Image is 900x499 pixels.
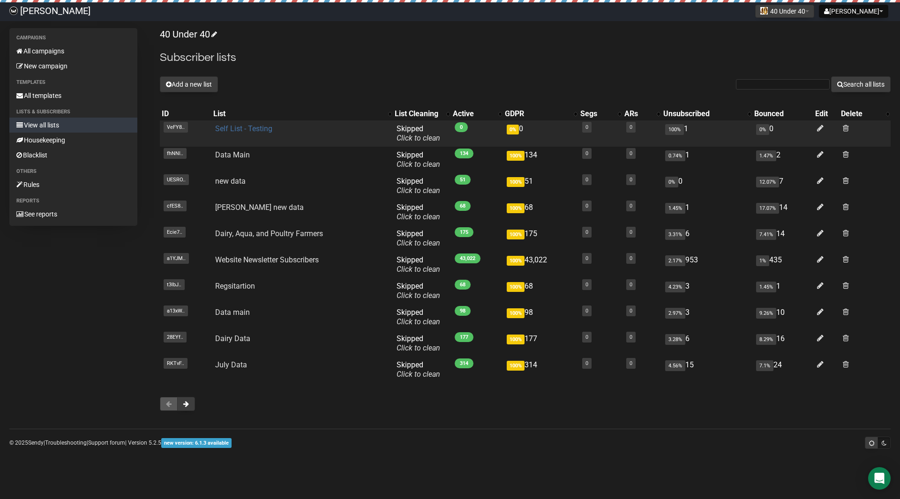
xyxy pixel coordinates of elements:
span: 28EYf.. [164,332,187,343]
a: Click to clean [397,317,440,326]
span: fhNNI.. [164,148,187,159]
span: 51 [455,175,471,185]
a: 0 [630,308,632,314]
td: 134 [503,147,578,173]
span: 3.31% [665,229,685,240]
span: 3.28% [665,334,685,345]
button: Search all lists [831,76,891,92]
a: 0 [630,177,632,183]
td: 177 [503,330,578,357]
span: Skipped [397,124,440,142]
a: All campaigns [9,44,137,59]
a: Click to clean [397,212,440,221]
a: new data [215,177,246,186]
img: 85abc336cbf1b92c47982aa98dcf2fa9 [9,7,18,15]
span: 1.47% [756,150,776,161]
th: Segs: No sort applied, activate to apply an ascending sort [578,107,622,120]
a: Sendy [28,439,44,446]
a: Click to clean [397,343,440,352]
button: Add a new list [160,76,218,92]
li: Reports [9,195,137,207]
a: 0 [585,334,588,340]
span: a1YJM.. [164,253,189,264]
td: 6 [661,225,752,252]
span: 100% [507,335,525,344]
td: 1 [661,199,752,225]
a: 0 [630,203,632,209]
span: Skipped [397,282,440,300]
td: 14 [752,199,813,225]
a: Dairy, Aqua, and Poultry Farmers [215,229,323,238]
span: UESRO.. [164,174,189,185]
a: Data Main [215,150,250,159]
div: Edit [815,109,837,119]
div: List Cleaning [395,109,442,119]
td: 7 [752,173,813,199]
a: Regsitartion [215,282,255,290]
span: Ecie7.. [164,227,186,238]
td: 0 [752,120,813,147]
a: Blacklist [9,148,137,163]
a: Troubleshooting [45,439,87,446]
li: Campaigns [9,32,137,44]
span: 4.56% [665,360,685,371]
a: Click to clean [397,370,440,379]
a: All templates [9,88,137,103]
a: New campaign [9,59,137,74]
a: 0 [630,150,632,156]
td: 175 [503,225,578,252]
button: 40 Under 40 [755,5,814,18]
a: [PERSON_NAME] new data [215,203,304,212]
td: 14 [752,225,813,252]
a: 0 [630,360,632,366]
span: a13xW.. [164,305,188,316]
span: 100% [665,124,684,135]
span: 100% [507,203,525,213]
th: List Cleaning: No sort applied, activate to apply an ascending sort [393,107,451,120]
a: 0 [630,334,632,340]
td: 953 [661,252,752,278]
span: 4.23% [665,282,685,292]
a: Click to clean [397,238,440,247]
th: ID: No sort applied, sorting is disabled [160,107,211,120]
span: 1.45% [665,203,685,214]
a: 0 [585,203,588,209]
a: 0 [630,255,632,261]
a: 0 [585,177,588,183]
span: 0.74% [665,150,685,161]
th: Bounced: No sort applied, sorting is disabled [752,107,813,120]
td: 68 [503,199,578,225]
a: See reports [9,207,137,222]
td: 1 [661,120,752,147]
a: View all lists [9,118,137,133]
td: 43,022 [503,252,578,278]
a: Housekeeping [9,133,137,148]
span: 100% [507,256,525,266]
a: 0 [585,360,588,366]
span: Skipped [397,334,440,352]
span: 100% [507,361,525,371]
td: 98 [503,304,578,330]
div: List [213,109,383,119]
span: 0% [507,125,519,134]
td: 1 [661,147,752,173]
div: Delete [841,109,881,119]
span: 1.45% [756,282,776,292]
span: 2.17% [665,255,685,266]
td: 2 [752,147,813,173]
a: July Data [215,360,247,369]
a: 0 [585,124,588,130]
div: Bounced [754,109,811,119]
td: 6 [661,330,752,357]
td: 3 [661,304,752,330]
td: 68 [503,278,578,304]
span: 314 [455,358,473,368]
span: 98 [455,306,471,316]
a: Data main [215,308,250,317]
span: new version: 6.1.3 available [161,438,232,448]
a: Self List - Testing [215,124,272,133]
a: Support forum [88,439,125,446]
td: 15 [661,357,752,383]
td: 1 [752,278,813,304]
td: 3 [661,278,752,304]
